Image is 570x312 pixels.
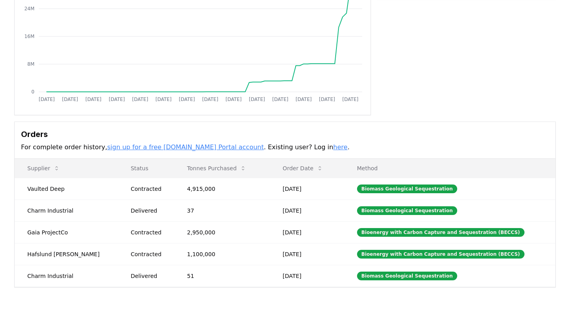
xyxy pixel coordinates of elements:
td: [DATE] [270,243,344,265]
td: [DATE] [270,200,344,221]
div: Delivered [131,272,168,280]
tspan: [DATE] [202,97,218,102]
a: here [333,143,348,151]
td: 37 [175,200,270,221]
div: Contracted [131,250,168,258]
div: Bioenergy with Carbon Capture and Sequestration (BECCS) [357,250,524,259]
div: Contracted [131,185,168,193]
td: 1,100,000 [175,243,270,265]
tspan: [DATE] [272,97,289,102]
tspan: [DATE] [85,97,102,102]
td: 2,950,000 [175,221,270,243]
tspan: 24M [24,6,34,11]
tspan: [DATE] [179,97,195,102]
tspan: [DATE] [319,97,335,102]
div: Bioenergy with Carbon Capture and Sequestration (BECCS) [357,228,524,237]
td: [DATE] [270,221,344,243]
tspan: 8M [27,61,34,67]
tspan: [DATE] [156,97,172,102]
td: 4,915,000 [175,178,270,200]
tspan: [DATE] [109,97,125,102]
a: sign up for a free [DOMAIN_NAME] Portal account [107,143,264,151]
tspan: 16M [24,34,34,39]
p: For complete order history, . Existing user? Log in . [21,143,549,152]
tspan: [DATE] [226,97,242,102]
tspan: [DATE] [249,97,265,102]
h3: Orders [21,128,549,140]
tspan: [DATE] [39,97,55,102]
td: Hafslund [PERSON_NAME] [15,243,118,265]
div: Delivered [131,207,168,215]
td: [DATE] [270,265,344,287]
tspan: [DATE] [342,97,359,102]
td: Charm Industrial [15,265,118,287]
button: Tonnes Purchased [181,160,253,176]
td: Gaia ProjectCo [15,221,118,243]
div: Biomass Geological Sequestration [357,185,457,193]
tspan: 0 [31,89,34,95]
tspan: [DATE] [296,97,312,102]
button: Supplier [21,160,66,176]
tspan: [DATE] [132,97,148,102]
div: Biomass Geological Sequestration [357,272,457,280]
p: Method [351,164,549,172]
td: 51 [175,265,270,287]
div: Biomass Geological Sequestration [357,206,457,215]
td: Vaulted Deep [15,178,118,200]
button: Order Date [276,160,329,176]
td: Charm Industrial [15,200,118,221]
tspan: [DATE] [62,97,78,102]
div: Contracted [131,228,168,236]
p: Status [124,164,168,172]
td: [DATE] [270,178,344,200]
